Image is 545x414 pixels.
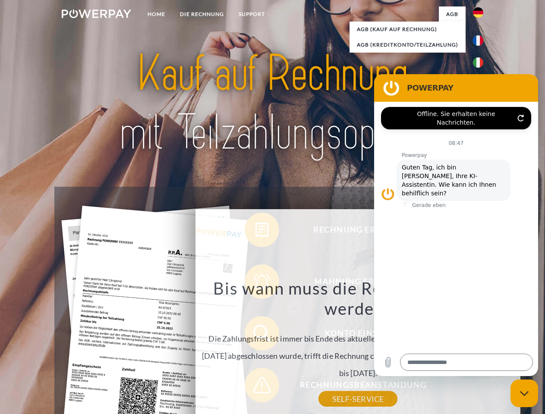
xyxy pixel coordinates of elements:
a: AGB (Kreditkonto/Teilzahlung) [350,37,466,53]
img: title-powerpay_de.svg [82,41,463,165]
iframe: Messaging-Fenster [374,74,538,376]
iframe: Schaltfläche zum Öffnen des Messaging-Fensters; Konversation läuft [510,379,538,407]
img: logo-powerpay-white.svg [62,9,131,18]
a: AGB (Kauf auf Rechnung) [350,22,466,37]
img: fr [473,35,483,46]
img: de [473,7,483,18]
a: SUPPORT [231,6,272,22]
a: SELF-SERVICE [318,391,397,407]
a: Home [140,6,173,22]
div: Die Zahlungsfrist ist immer bis Ende des aktuellen Monats. Wenn die Bestellung z.B. am [DATE] abg... [201,278,516,399]
a: DIE RECHNUNG [173,6,231,22]
a: agb [439,6,466,22]
img: it [473,57,483,68]
h3: Bis wann muss die Rechnung bezahlt werden? [201,278,516,319]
